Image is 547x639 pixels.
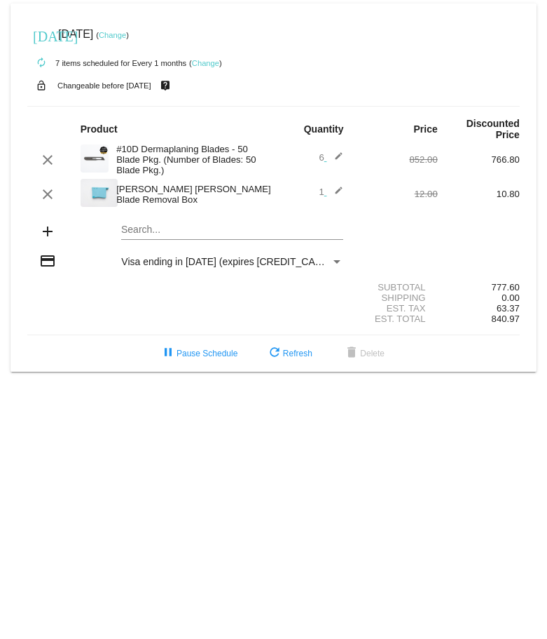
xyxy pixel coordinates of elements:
[356,314,438,324] div: Est. Total
[39,253,56,269] mat-icon: credit_card
[33,27,50,43] mat-icon: [DATE]
[266,345,283,362] mat-icon: refresh
[356,282,438,292] div: Subtotal
[319,152,343,163] span: 6
[192,59,219,67] a: Change
[148,341,249,366] button: Pause Schedule
[438,282,520,292] div: 777.60
[326,186,343,203] mat-icon: edit
[27,59,186,67] small: 7 items scheduled for Every 1 months
[332,341,396,366] button: Delete
[157,76,174,95] mat-icon: live_help
[57,81,151,90] small: Changeable before [DATE]
[121,256,343,267] mat-select: Payment Method
[160,345,176,362] mat-icon: pause
[81,144,109,173] img: Cart-Images-32.png
[255,341,324,366] button: Refresh
[189,59,222,67] small: ( )
[356,292,438,303] div: Shipping
[109,184,273,205] div: [PERSON_NAME] [PERSON_NAME] Blade Removal Box
[81,123,118,135] strong: Product
[121,224,343,236] input: Search...
[99,31,126,39] a: Change
[343,349,385,358] span: Delete
[438,154,520,165] div: 766.80
[466,118,520,140] strong: Discounted Price
[343,345,360,362] mat-icon: delete
[438,189,520,199] div: 10.80
[319,187,343,197] span: 1
[326,152,343,168] mat-icon: edit
[356,189,438,199] div: 12.00
[96,31,129,39] small: ( )
[266,349,312,358] span: Refresh
[497,303,520,314] span: 63.37
[39,223,56,240] mat-icon: add
[33,55,50,72] mat-icon: autorenew
[356,154,438,165] div: 852.00
[33,76,50,95] mat-icon: lock_open
[356,303,438,314] div: Est. Tax
[492,314,520,324] span: 840.97
[121,256,365,267] span: Visa ending in [DATE] (expires [CREDIT_CARD_DATA])
[414,123,438,135] strong: Price
[109,144,273,175] div: #10D Dermaplaning Blades - 50 Blade Pkg. (Number of Blades: 50 Blade Pkg.)
[81,179,118,207] img: RenoPhotographer_%C2%A9MarcelloRostagni2018_HeadshotPhotographyReno_IMG_0576-scaled.jpg
[39,186,56,203] mat-icon: clear
[160,349,237,358] span: Pause Schedule
[501,292,520,303] span: 0.00
[304,123,344,135] strong: Quantity
[39,152,56,168] mat-icon: clear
